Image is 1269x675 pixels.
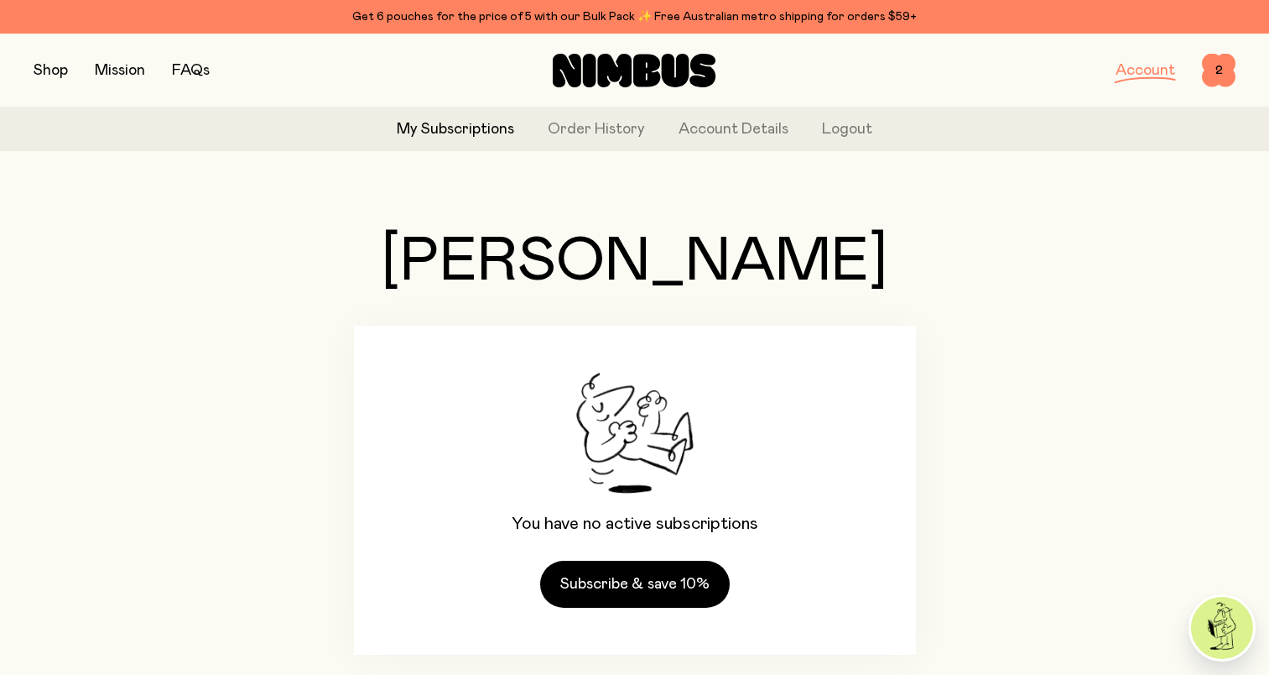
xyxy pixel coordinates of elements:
[1116,63,1175,78] a: Account
[354,232,916,292] h1: [PERSON_NAME]
[512,514,758,534] p: You have no active subscriptions
[540,561,730,608] a: Subscribe & save 10%
[822,118,872,141] button: Logout
[397,118,514,141] a: My Subscriptions
[1202,54,1235,87] button: 2
[95,63,145,78] a: Mission
[548,118,645,141] a: Order History
[34,7,1235,27] div: Get 6 pouches for the price of 5 with our Bulk Pack ✨ Free Australian metro shipping for orders $59+
[679,118,788,141] a: Account Details
[1191,597,1253,659] img: agent
[172,63,210,78] a: FAQs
